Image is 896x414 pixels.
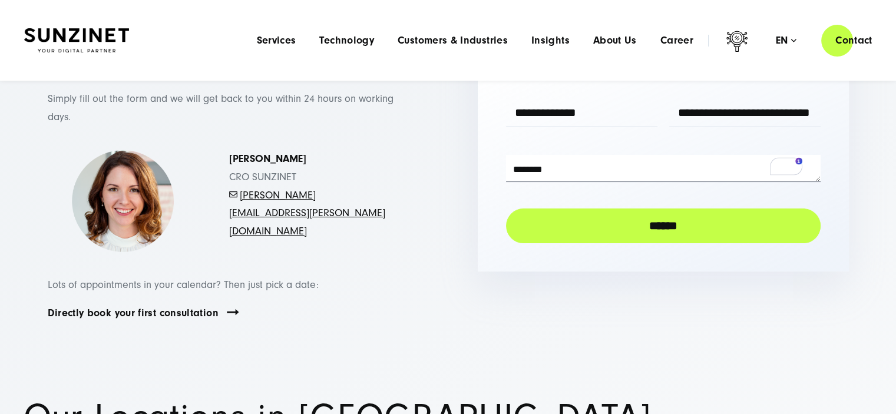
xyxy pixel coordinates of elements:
[506,155,821,182] textarea: To enrich screen reader interactions, please activate Accessibility in Grammarly extension settings
[237,189,240,201] span: -
[24,28,129,53] img: SUNZINET Full Service Digital Agentur
[48,306,219,320] a: Directly book your first consultation
[229,189,385,237] a: [PERSON_NAME][EMAIL_ADDRESS][PERSON_NAME][DOMAIN_NAME]
[256,35,296,47] a: Services
[593,35,637,47] a: About Us
[229,150,395,240] p: CRO SUNZINET
[660,35,693,47] a: Career
[71,150,174,253] img: Simona Mayer - Head of Business Development - SUNZINET
[776,35,796,47] div: en
[319,35,374,47] a: Technology
[821,24,887,57] a: Contact
[48,92,394,123] span: Simply fill out the form and we will get back to you within 24 hours on working days.
[398,35,508,47] a: Customers & Industries
[531,35,570,47] a: Insights
[229,153,306,165] strong: [PERSON_NAME]
[48,276,419,294] p: Lots of appointments in your calendar? Then just pick a date:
